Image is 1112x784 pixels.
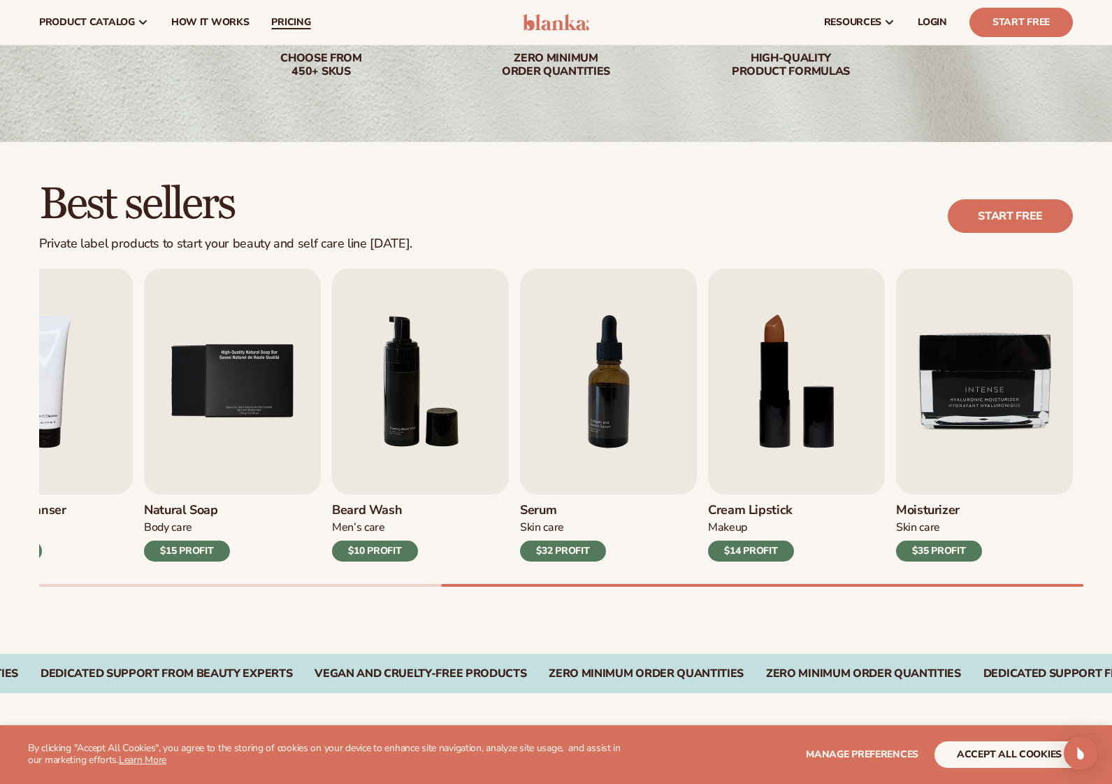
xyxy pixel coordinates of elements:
[766,667,961,680] div: Zero Minimum Order QuantitieS
[702,52,881,78] div: High-quality product formulas
[144,269,321,562] a: 5 / 9
[39,17,135,28] span: product catalog
[171,17,250,28] span: How It Works
[806,748,918,761] span: Manage preferences
[824,17,881,28] span: resources
[39,181,412,228] h2: Best sellers
[144,520,230,535] div: Body Care
[232,52,411,78] div: Choose from 450+ Skus
[523,14,589,31] img: logo
[896,520,982,535] div: Skin Care
[708,541,794,562] div: $14 PROFIT
[315,667,526,680] div: Vegan and Cruelty-Free Products
[520,520,606,535] div: Skin Care
[896,269,1073,562] a: 9 / 9
[28,743,626,767] p: By clicking "Accept All Cookies", you agree to the storing of cookies on your device to enhance s...
[896,503,982,518] h3: Moisturizer
[332,520,418,535] div: Men’s Care
[144,541,230,562] div: $15 PROFIT
[520,269,697,562] a: 7 / 9
[708,503,794,518] h3: Cream Lipstick
[39,236,412,252] div: Private label products to start your beauty and self care line [DATE].
[332,541,418,562] div: $10 PROFIT
[332,503,418,518] h3: Beard Wash
[119,753,166,767] a: Learn More
[144,503,230,518] h3: Natural Soap
[708,520,794,535] div: Makeup
[806,741,918,768] button: Manage preferences
[549,667,744,680] div: Zero Minimum Order QuantitieS
[271,17,310,28] span: pricing
[520,541,606,562] div: $32 PROFIT
[896,541,982,562] div: $35 PROFIT
[520,503,606,518] h3: Serum
[708,269,885,562] a: 8 / 9
[918,17,947,28] span: LOGIN
[332,269,509,562] a: 6 / 9
[41,667,292,680] div: DEDICATED SUPPORT FROM BEAUTY EXPERTS
[948,199,1073,233] a: Start free
[934,741,1084,768] button: accept all cookies
[467,52,646,78] div: Zero minimum order quantities
[1064,736,1097,770] div: Open Intercom Messenger
[969,8,1073,37] a: Start Free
